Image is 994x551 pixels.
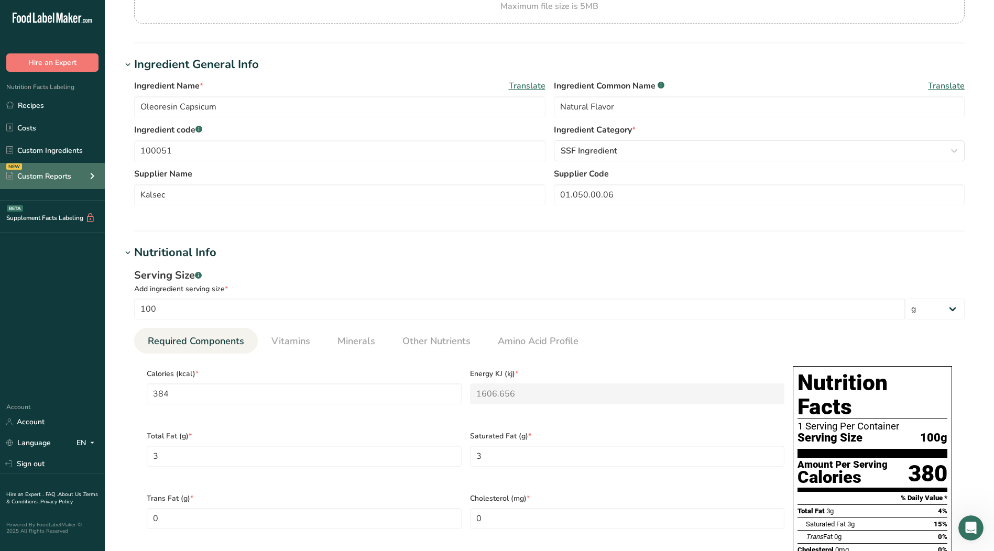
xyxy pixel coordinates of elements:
[806,533,823,541] i: Trans
[470,431,785,442] span: Saturated Fat (g)
[148,334,244,348] span: Required Components
[798,432,862,445] span: Serving Size
[6,171,71,182] div: Custom Reports
[798,460,888,470] div: Amount Per Serving
[554,80,664,92] span: Ingredient Common Name
[58,491,83,498] a: About Us .
[6,522,99,534] div: Powered By FoodLabelMaker © 2025 All Rights Reserved
[554,96,965,117] input: Type an alternate ingredient name if you have
[271,334,310,348] span: Vitamins
[6,53,99,72] button: Hire an Expert
[798,421,947,432] div: 1 Serving Per Container
[134,140,545,161] input: Type your ingredient code here
[6,491,98,505] a: Terms & Conditions .
[147,368,462,379] span: Calories (kcal)
[806,520,846,528] span: Saturated Fat
[6,434,51,452] a: Language
[934,520,947,528] span: 15%
[134,244,216,261] div: Nutritional Info
[920,432,947,445] span: 100g
[938,533,947,541] span: 0%
[134,56,259,73] div: Ingredient General Info
[938,507,947,515] span: 4%
[134,124,545,136] label: Ingredient code
[134,184,545,205] input: Type your supplier name here
[834,533,842,541] span: 0g
[847,520,855,528] span: 3g
[134,268,965,283] div: Serving Size
[134,80,203,92] span: Ingredient Name
[470,493,785,504] span: Cholesterol (mg)
[908,460,947,488] div: 380
[798,492,947,504] section: % Daily Value *
[134,96,545,117] input: Type your ingredient name here
[147,431,462,442] span: Total Fat (g)
[554,184,965,205] input: Type your supplier code here
[554,140,965,161] button: SSF Ingredient
[46,491,58,498] a: FAQ .
[134,299,905,319] input: Type your serving size here
[337,334,375,348] span: Minerals
[77,437,99,449] div: EN
[509,80,545,92] span: Translate
[958,515,984,541] iframe: Intercom live chat
[928,80,965,92] span: Translate
[798,507,825,515] span: Total Fat
[147,493,462,504] span: Trans Fat (g)
[826,507,834,515] span: 3g
[798,470,888,485] div: Calories
[806,533,833,541] span: Fat
[40,498,73,505] a: Privacy Policy
[554,168,965,180] label: Supplier Code
[498,334,578,348] span: Amino Acid Profile
[134,283,965,294] div: Add ingredient serving size
[402,334,471,348] span: Other Nutrients
[798,371,947,419] h1: Nutrition Facts
[6,491,43,498] a: Hire an Expert .
[554,124,965,136] label: Ingredient Category
[6,163,22,170] div: NEW
[7,205,23,212] div: BETA
[561,145,617,157] span: SSF Ingredient
[134,168,545,180] label: Supplier Name
[470,368,785,379] span: Energy KJ (kj)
